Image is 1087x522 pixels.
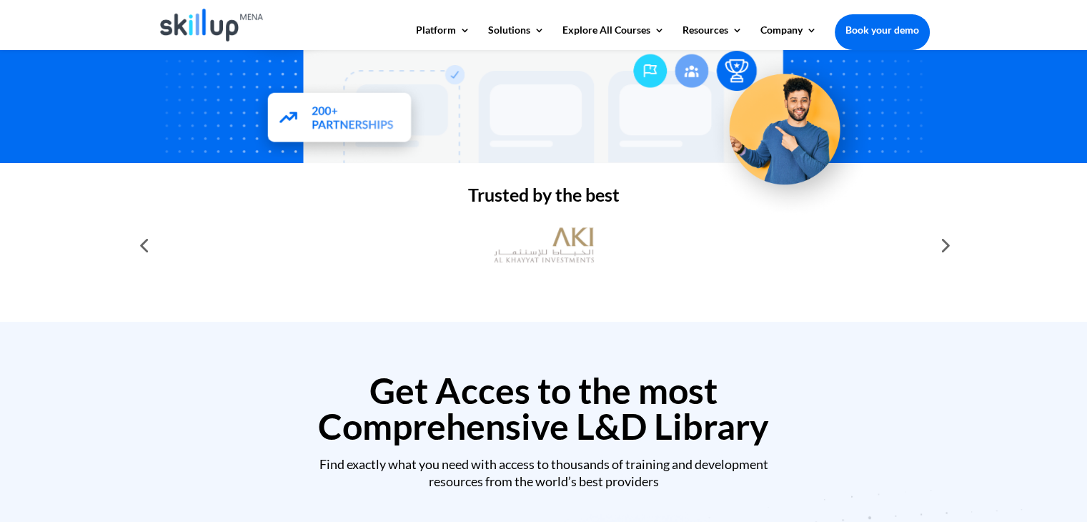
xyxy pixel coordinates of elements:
[760,25,817,49] a: Company
[683,25,743,49] a: Resources
[562,25,665,49] a: Explore All Courses
[250,79,427,162] img: Partners - SkillUp Mena
[705,43,875,213] img: Upskill your workforce - SkillUp
[494,220,594,270] img: al khayyat investments logo
[416,25,470,49] a: Platform
[158,186,930,211] h2: Trusted by the best
[835,14,930,46] a: Book your demo
[158,456,930,490] div: Find exactly what you need with access to thousands of training and development resources from th...
[160,9,264,41] img: Skillup Mena
[849,368,1087,522] iframe: Chat Widget
[488,25,545,49] a: Solutions
[158,373,930,451] h2: Get Acces to the most Comprehensive L&D Library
